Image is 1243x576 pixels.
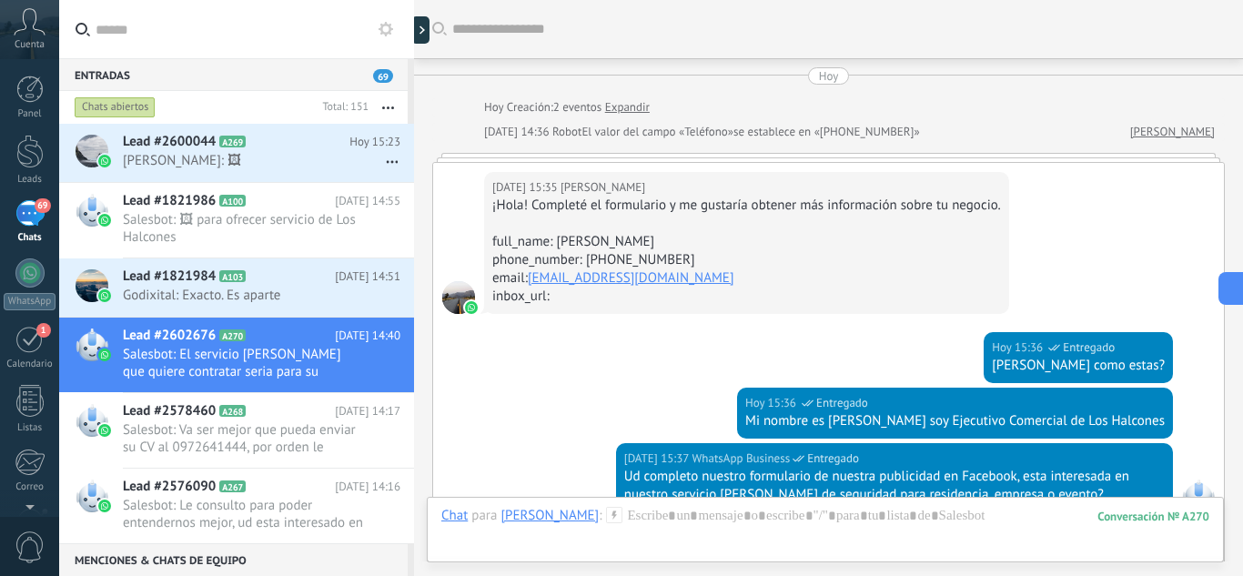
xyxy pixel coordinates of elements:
div: Correo [4,481,56,493]
div: Hoy 15:36 [745,394,799,412]
div: [PERSON_NAME] como estas? [992,357,1165,375]
div: Mostrar [411,16,429,44]
div: Panel [4,108,56,120]
img: waba.svg [98,424,111,437]
div: Hoy [484,98,507,116]
button: Más [369,91,408,124]
span: 69 [373,69,393,83]
span: El valor del campo «Teléfono» [581,123,733,141]
div: Hoy [819,67,839,85]
div: ¡Hola! Completé el formulario y me gustaría obtener más información sobre tu negocio. [492,197,1001,215]
span: A103 [219,270,246,282]
a: Expandir [605,98,650,116]
img: waba.svg [98,214,111,227]
span: [DATE] 14:55 [335,192,400,210]
a: [PERSON_NAME] [1130,123,1215,141]
span: A270 [219,329,246,341]
div: full_name: [PERSON_NAME] [492,233,1001,251]
a: [EMAIL_ADDRESS][DOMAIN_NAME] [528,269,734,287]
span: Dahiana [442,281,475,314]
span: Salesbot: Le consulto para poder entendernos mejor, ud esta interesado en contratar nuestro servi... [123,497,366,531]
span: Dahiana [561,178,645,197]
img: waba.svg [98,155,111,167]
div: Creación: [484,98,650,116]
span: Lead #1821986 [123,192,216,210]
span: Godixital: Exacto. Es aparte [123,287,366,304]
span: A100 [219,195,246,207]
span: [PERSON_NAME]: 🖼 [123,152,366,169]
div: Chats abiertos [75,96,156,118]
span: para [471,507,497,525]
div: Ud completo nuestro formulario de nuestra publicidad en Facebook, esta interesada en nuestro serv... [624,468,1165,504]
div: Hoy 15:36 [992,339,1046,357]
span: 69 [35,198,50,213]
span: Robot [552,124,581,139]
span: Salesbot: El servicio [PERSON_NAME] que quiere contratar seria para su residencia, empresa o evento? [123,346,366,380]
div: Dahiana [500,507,599,523]
div: email: [492,269,1001,288]
div: phone_number: [PHONE_NUMBER] [492,251,1001,269]
span: Salesbot: 🖼 para ofrecer servicio de Los Halcones [123,211,366,246]
div: Leads [4,174,56,186]
span: Entregado [807,450,859,468]
span: se establece en «[PHONE_NUMBER]» [733,123,920,141]
a: Lead #1821986 A100 [DATE] 14:55 Salesbot: 🖼 para ofrecer servicio de Los Halcones [59,183,414,258]
div: Total: 151 [315,98,369,116]
span: A267 [219,480,246,492]
span: A268 [219,405,246,417]
div: [DATE] 15:35 [492,178,561,197]
div: Entradas [59,58,408,91]
span: [DATE] 14:40 [335,327,400,345]
span: Lead #2578460 [123,402,216,420]
img: waba.svg [98,500,111,512]
span: WhatsApp Business [692,450,791,468]
span: [DATE] 14:16 [335,478,400,496]
a: Lead #2602676 A270 [DATE] 14:40 Salesbot: El servicio [PERSON_NAME] que quiere contratar seria pa... [59,318,414,392]
span: Entregado [816,394,868,412]
img: waba.svg [465,301,478,314]
span: Lead #1821984 [123,268,216,286]
span: Salesbot: Va ser mejor que pueda enviar su CV al 0972641444, por orden le estaran contactando en ... [123,421,366,456]
div: [DATE] 15:37 [624,450,692,468]
div: Calendario [4,359,56,370]
div: inbox_url: [492,288,1001,306]
div: Menciones & Chats de equipo [59,543,408,576]
span: [DATE] 14:17 [335,402,400,420]
span: Entregado [1063,339,1115,357]
a: Lead #1821984 A103 [DATE] 14:51 Godixital: Exacto. Es aparte [59,258,414,317]
div: 270 [1097,509,1209,524]
span: A269 [219,136,246,147]
a: Lead #2578460 A268 [DATE] 14:17 Salesbot: Va ser mejor que pueda enviar su CV al 0972641444, por ... [59,393,414,468]
span: 2 eventos [553,98,601,116]
span: Lead #2602676 [123,327,216,345]
div: [DATE] 14:36 [484,123,552,141]
span: 1 [36,323,51,338]
span: Cuenta [15,39,45,51]
span: Hoy 15:23 [349,133,400,151]
img: waba.svg [98,289,111,302]
span: [DATE] 14:51 [335,268,400,286]
span: WhatsApp Business [1182,480,1215,512]
div: Listas [4,422,56,434]
div: WhatsApp [4,293,56,310]
span: : [599,507,601,525]
div: Mi nombre es [PERSON_NAME] soy Ejecutivo Comercial de Los Halcones [745,412,1165,430]
div: Chats [4,232,56,244]
img: waba.svg [98,349,111,361]
a: Lead #2600044 A269 Hoy 15:23 [PERSON_NAME]: 🖼 [59,124,414,182]
a: Lead #2576090 A267 [DATE] 14:16 Salesbot: Le consulto para poder entendernos mejor, ud esta inter... [59,469,414,543]
span: Lead #2576090 [123,478,216,496]
span: Lead #2600044 [123,133,216,151]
